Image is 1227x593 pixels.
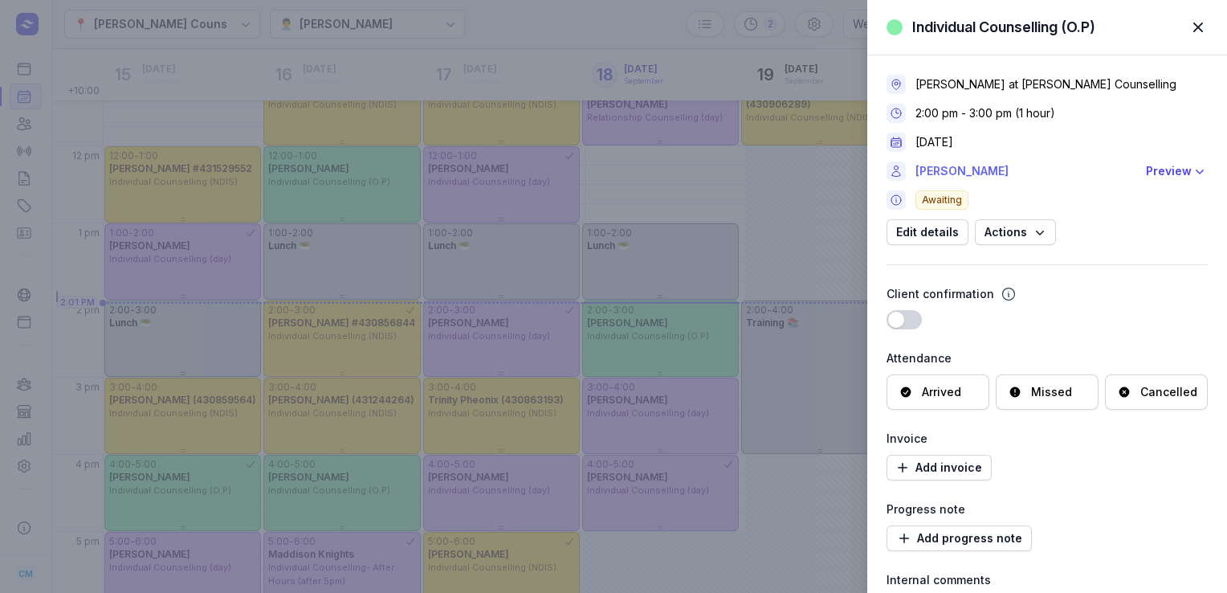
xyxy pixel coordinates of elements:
[915,162,1136,181] a: [PERSON_NAME]
[887,429,1208,448] div: Invoice
[1140,384,1197,400] div: Cancelled
[915,76,1176,92] div: [PERSON_NAME] at [PERSON_NAME] Counselling
[984,223,1046,242] span: Actions
[922,384,961,400] div: Arrived
[1146,162,1208,181] button: Preview
[912,18,1095,37] div: Individual Counselling (O.P)
[915,134,953,150] div: [DATE]
[1031,384,1072,400] div: Missed
[915,190,968,210] span: Awaiting
[915,105,1055,121] div: 2:00 pm - 3:00 pm (1 hour)
[887,349,1208,368] div: Attendance
[896,223,959,242] span: Edit details
[887,219,968,245] button: Edit details
[887,500,1208,519] div: Progress note
[896,458,982,477] span: Add invoice
[896,529,1022,548] span: Add progress note
[887,284,994,304] div: Client confirmation
[887,571,1208,590] div: Internal comments
[1146,162,1192,181] div: Preview
[975,219,1056,245] button: Actions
